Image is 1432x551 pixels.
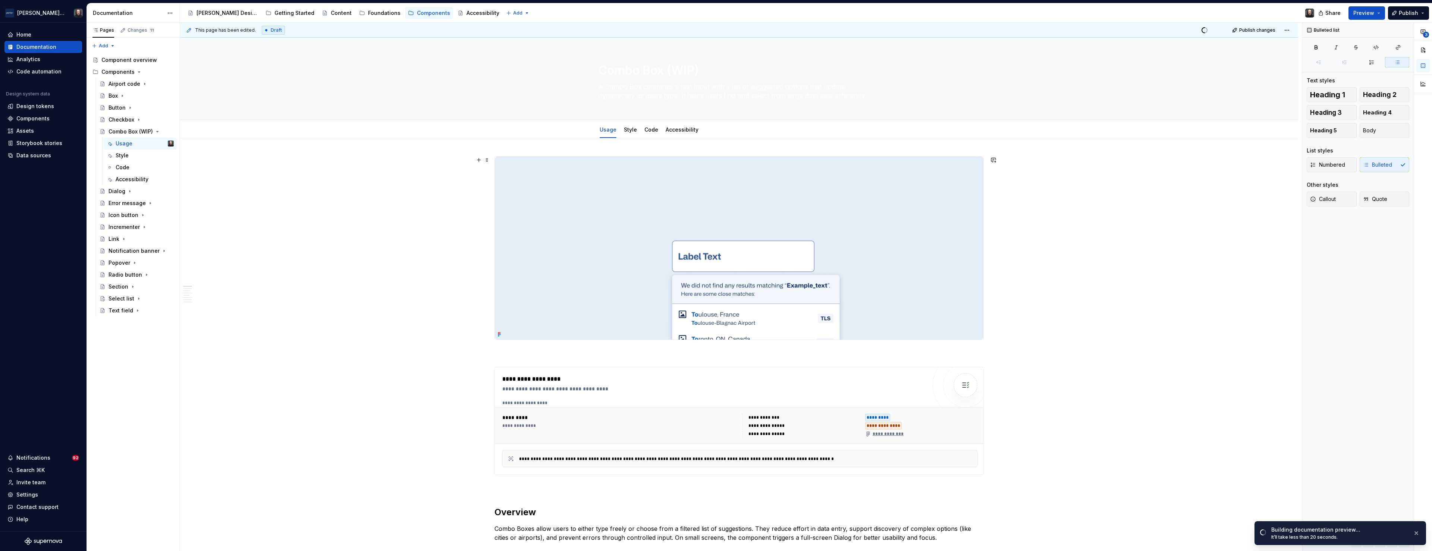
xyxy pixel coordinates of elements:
a: Radio button [97,269,177,281]
button: Heading 1 [1307,87,1357,102]
button: Body [1360,123,1410,138]
div: Invite team [16,479,45,486]
textarea: A Combo Box combines a text input with a list of suggested options that update dynamically as use... [597,81,879,102]
div: Section [109,283,128,290]
textarea: Combo Box (WIP) [597,62,879,79]
button: Notifications92 [4,452,82,464]
span: Publish [1399,9,1418,17]
div: Design tokens [16,103,54,110]
img: Teunis Vorsteveld [168,141,174,147]
div: [PERSON_NAME] Design [197,9,258,17]
div: Notifications [16,454,50,462]
div: Contact support [16,503,59,511]
a: Foundations [356,7,403,19]
button: Quote [1360,192,1410,207]
a: Accessibility [666,126,698,133]
div: Airport code [109,80,140,88]
span: Quote [1363,195,1387,203]
div: Settings [16,491,38,498]
span: This page has been edited. [195,27,256,33]
a: Airport code [97,78,177,90]
div: Dialog [109,188,125,195]
div: Code [641,122,661,137]
div: Accessibility [663,122,701,137]
svg: Supernova Logo [25,538,62,545]
div: Combo Box (WIP) [109,128,153,135]
div: Usage [116,140,132,147]
div: Select list [109,295,134,302]
button: Numbered [1307,157,1357,172]
div: Checkbox [109,116,134,123]
div: Search ⌘K [16,466,45,474]
div: Components [101,68,135,76]
span: 11 [149,27,155,33]
a: Storybook stories [4,137,82,149]
div: Notification banner [109,247,160,255]
button: Heading 5 [1307,123,1357,138]
img: Teunis Vorsteveld [74,9,83,18]
a: Settings [4,489,82,501]
a: UsageTeunis Vorsteveld [104,138,177,149]
span: Body [1363,127,1376,134]
div: Assets [16,127,34,135]
span: Publish changes [1239,27,1275,33]
div: It’ll take less than 20 seconds. [1271,534,1407,540]
div: Documentation [93,9,163,17]
h2: Overview [494,506,984,518]
span: Draft [271,27,282,33]
a: Components [4,113,82,125]
div: Pages [92,27,114,33]
a: Checkbox [97,114,177,126]
div: Code automation [16,68,62,75]
div: Other styles [1307,181,1338,189]
a: Text field [97,305,177,317]
button: Share [1315,6,1345,20]
div: Design system data [6,91,50,97]
span: 92 [72,455,79,461]
div: Analytics [16,56,40,63]
button: Contact support [4,501,82,513]
div: List styles [1307,147,1333,154]
img: Teunis Vorsteveld [1305,9,1314,18]
img: bdf9c8ab-c41d-45c8-815f-4b4ffdb5cff2.png [495,157,983,340]
div: Components [417,9,450,17]
a: Code [644,126,658,133]
a: Notification banner [97,245,177,257]
a: Code [104,161,177,173]
div: Content [331,9,352,17]
div: Page tree [185,6,502,21]
a: Design tokens [4,100,82,112]
a: Analytics [4,53,82,65]
div: Popover [109,259,130,267]
div: [PERSON_NAME] Airlines [17,9,65,17]
div: Button [109,104,126,111]
span: 3 [1423,32,1429,38]
p: Combo Boxes allow users to either type freely or choose from a filtered list of suggestions. They... [494,524,984,542]
a: Content [319,7,355,19]
a: Select list [97,293,177,305]
a: Icon button [97,209,177,221]
button: Add [89,41,117,51]
a: Accessibility [455,7,502,19]
a: Usage [600,126,616,133]
a: Invite team [4,476,82,488]
div: Documentation [16,43,56,51]
a: Box [97,90,177,102]
div: Icon button [109,211,138,219]
span: Heading 3 [1310,109,1342,116]
div: Changes [128,27,155,33]
button: Heading 3 [1307,105,1357,120]
div: Building documentation preview… [1271,526,1407,533]
a: Link [97,233,177,245]
a: Error message [97,197,177,209]
a: Components [405,7,453,19]
span: Heading 1 [1310,91,1345,98]
div: Home [16,31,31,38]
a: Incrementer [97,221,177,233]
span: Heading 4 [1363,109,1392,116]
div: Code [116,164,129,171]
a: Popover [97,257,177,269]
div: Data sources [16,152,51,159]
a: Combo Box (WIP) [97,126,177,138]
